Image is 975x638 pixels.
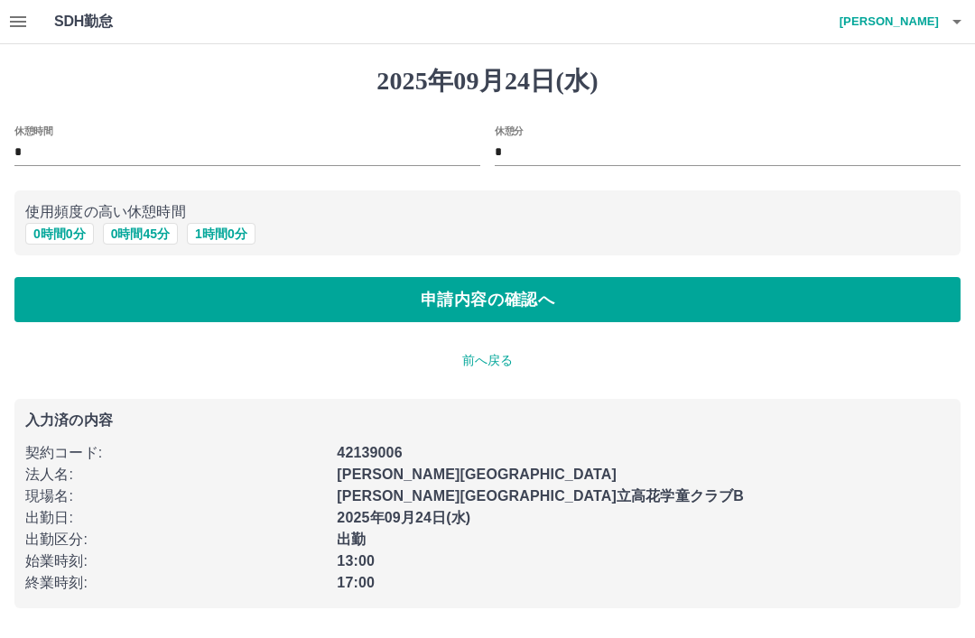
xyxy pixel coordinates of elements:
p: 法人名 : [25,464,326,485]
button: 申請内容の確認へ [14,277,961,322]
p: 契約コード : [25,442,326,464]
b: [PERSON_NAME][GEOGRAPHIC_DATA] [337,467,617,482]
p: 使用頻度の高い休憩時間 [25,201,950,223]
p: 始業時刻 : [25,550,326,572]
b: 13:00 [337,553,375,569]
p: 終業時刻 : [25,572,326,594]
button: 0時間0分 [25,223,94,245]
p: 前へ戻る [14,351,961,370]
p: 現場名 : [25,485,326,507]
label: 休憩分 [495,124,524,137]
b: 42139006 [337,445,402,460]
p: 入力済の内容 [25,413,950,428]
p: 出勤区分 : [25,529,326,550]
h1: 2025年09月24日(水) [14,66,961,97]
b: 17:00 [337,575,375,590]
p: 出勤日 : [25,507,326,529]
b: 2025年09月24日(水) [337,510,470,525]
b: [PERSON_NAME][GEOGRAPHIC_DATA]立高花学童クラブB [337,488,744,504]
b: 出勤 [337,532,366,547]
label: 休憩時間 [14,124,52,137]
button: 1時間0分 [187,223,255,245]
button: 0時間45分 [103,223,178,245]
